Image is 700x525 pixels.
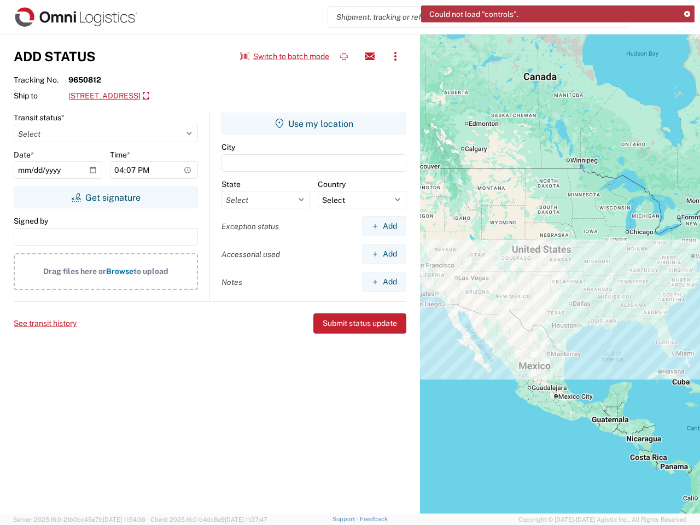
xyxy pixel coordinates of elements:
button: Add [362,216,406,236]
strong: 9650812 [68,75,101,85]
span: Browse [106,267,133,276]
button: Get signature [14,186,198,208]
label: Notes [221,277,242,287]
span: Could not load "controls". [429,9,518,19]
span: Tracking No. [14,75,68,85]
h3: Add Status [14,49,96,65]
a: [STREET_ADDRESS] [68,87,149,106]
span: Copyright © [DATE]-[DATE] Agistix Inc., All Rights Reserved [518,515,687,524]
button: See transit history [14,314,77,332]
span: [DATE] 11:37:47 [225,516,267,523]
label: Transit status [14,113,65,122]
span: to upload [133,267,168,276]
span: Drag files here or [43,267,106,276]
a: Support [332,516,360,522]
label: Time [110,150,130,160]
button: Switch to batch mode [240,48,329,66]
span: [DATE] 11:54:36 [103,516,145,523]
button: Add [362,244,406,264]
span: Ship to [14,91,68,101]
label: Exception status [221,221,279,231]
a: Feedback [360,516,388,522]
label: Country [318,179,346,189]
button: Add [362,272,406,292]
span: Client: 2025.16.0-b4dc8a9 [150,516,267,523]
input: Shipment, tracking or reference number [328,7,611,27]
button: Use my location [221,113,406,135]
label: Signed by [14,216,48,226]
label: State [221,179,241,189]
label: Accessorial used [221,249,280,259]
span: Server: 2025.16.0-21b0bc45e7b [13,516,145,523]
label: Date [14,150,34,160]
button: Submit status update [313,313,406,334]
label: City [221,142,235,152]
